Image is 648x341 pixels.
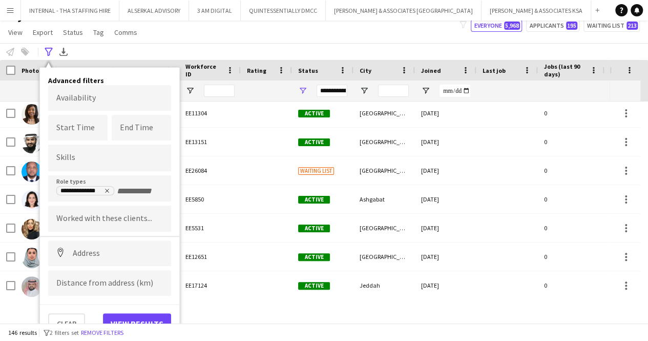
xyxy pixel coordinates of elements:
[179,156,241,185] div: EE26084
[566,22,577,30] span: 195
[421,67,441,74] span: Joined
[22,190,42,211] img: Gulnabat Baliyeva
[60,188,110,196] div: CAD Specialist
[8,28,23,37] span: View
[22,162,42,182] img: Godfrey Atusasire
[353,156,415,185] div: [GEOGRAPHIC_DATA]
[185,63,222,78] span: Workforce ID
[48,76,171,85] h4: Advanced filters
[583,19,640,32] button: Waiting list213
[538,128,604,156] div: 0
[504,22,520,30] span: 5,968
[298,225,330,232] span: Active
[179,243,241,271] div: EE12651
[93,28,104,37] span: Tag
[360,86,369,95] button: Open Filter Menu
[538,99,604,127] div: 0
[326,1,482,21] button: [PERSON_NAME] & ASSOCIATES [GEOGRAPHIC_DATA]
[22,133,42,153] img: Fuad Alshami
[538,185,604,213] div: 0
[103,313,171,334] button: View results
[73,67,104,74] span: First Name
[415,128,476,156] div: [DATE]
[117,187,160,196] input: + Role type
[298,253,330,261] span: Active
[29,26,57,39] a: Export
[353,99,415,127] div: [GEOGRAPHIC_DATA]
[22,104,42,125] img: Fola Harold
[298,138,330,146] span: Active
[57,46,70,58] app-action-btn: Export XLSX
[22,219,42,239] img: Gunay Ismayilova
[179,185,241,213] div: EE5850
[179,99,241,127] div: EE11304
[440,85,470,97] input: Joined Filter Input
[89,26,108,39] a: Tag
[102,188,110,196] delete-icon: Remove tag
[241,1,326,21] button: QUINTESSENTIALLY DMCC
[360,67,371,74] span: City
[179,128,241,156] div: EE13151
[63,28,83,37] span: Status
[353,243,415,271] div: [GEOGRAPHIC_DATA]
[189,1,241,21] button: 3 AM DIGITAL
[526,19,579,32] button: Applicants195
[415,214,476,242] div: [DATE]
[179,271,241,299] div: EE17124
[353,271,415,299] div: Jeddah
[353,185,415,213] div: Ashgabat
[185,86,195,95] button: Open Filter Menu
[353,128,415,156] div: [GEOGRAPHIC_DATA]
[544,63,586,78] span: Jobs (last 90 days)
[59,26,87,39] a: Status
[48,313,85,334] button: Clear
[204,85,235,97] input: Workforce ID Filter Input
[247,67,266,74] span: Rating
[415,243,476,271] div: [DATE]
[21,1,119,21] button: INTERNAL - THA STAFFING HIRE
[471,19,522,32] button: Everyone5,968
[538,214,604,242] div: 0
[483,67,506,74] span: Last job
[353,214,415,242] div: [GEOGRAPHIC_DATA]
[538,156,604,185] div: 0
[298,196,330,204] span: Active
[415,99,476,127] div: [DATE]
[110,26,141,39] a: Comms
[298,167,334,175] span: Waiting list
[538,271,604,299] div: 0
[129,67,159,74] span: Last Name
[56,214,163,224] input: Type to search clients...
[415,271,476,299] div: [DATE]
[415,185,476,213] div: [DATE]
[4,26,27,39] a: View
[421,86,430,95] button: Open Filter Menu
[22,67,39,74] span: Photo
[298,110,330,117] span: Active
[179,214,241,242] div: EE5531
[415,156,476,185] div: [DATE]
[22,248,42,268] img: Hadil Ennaba
[626,22,638,30] span: 213
[298,86,307,95] button: Open Filter Menu
[298,282,330,290] span: Active
[56,153,163,163] input: Type to search skills...
[22,276,42,297] img: Hasan Alyahiwi
[538,243,604,271] div: 0
[33,28,53,37] span: Export
[114,28,137,37] span: Comms
[298,67,318,74] span: Status
[378,85,409,97] input: City Filter Input
[43,46,55,58] app-action-btn: Advanced filters
[119,1,189,21] button: ALSERKAL ADVISORY
[482,1,591,21] button: [PERSON_NAME] & ASSOCIATES KSA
